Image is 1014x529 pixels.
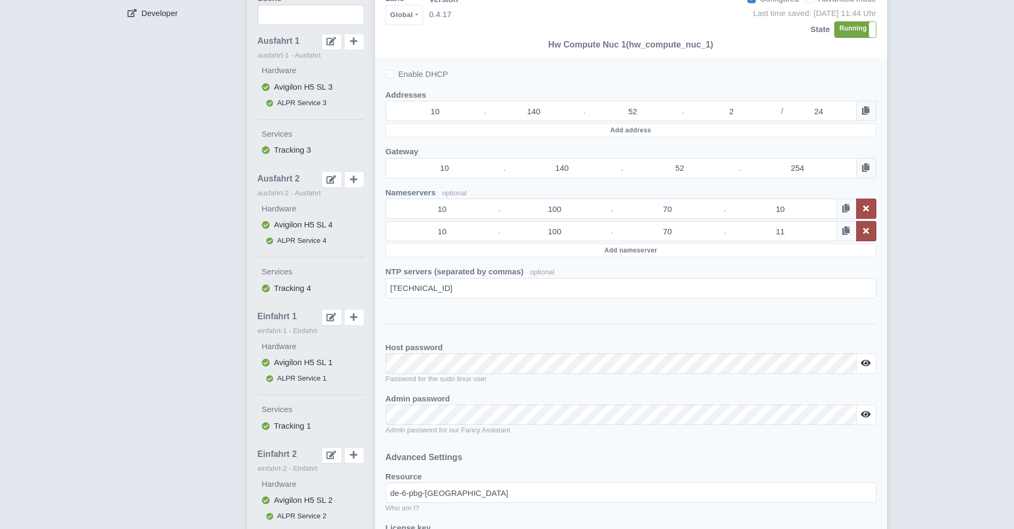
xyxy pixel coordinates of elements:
span: Tracking 1 [274,421,311,430]
span: Einfahrt 1 [258,312,297,321]
label: Host password [386,342,443,354]
span: ALPR Service 3 [277,99,327,107]
span: 0.4.17 [429,6,458,21]
button: Avigilon H5 SL 2 [258,492,364,509]
span: ALPR Service 1 [277,374,327,382]
small: optional [442,189,467,197]
button: Avigilon H5 SL 4 [258,217,364,233]
button: Tracking 4 [258,280,364,297]
label: NTP servers (separated by commas) [386,266,524,278]
small: ausfahrt-1 - Ausfahrt [258,50,364,61]
span: Einfahrt 2 [258,449,297,459]
button: Avigilon H5 SL 3 [258,79,364,96]
a: Developer [119,3,247,23]
span: Ausfahrt 1 [258,36,300,46]
span: Developer [141,7,178,20]
small: Password for the sudo linux user [386,374,876,384]
span: Ausfahrt 2 [258,174,300,184]
span: Tracking 4 [274,283,311,293]
label: Hardware [262,341,364,353]
label: Hardware [262,65,364,77]
label: Nameservers [386,187,436,199]
label: Services [262,266,364,278]
span: Avigilon H5 SL 1 [274,358,333,367]
label: Services [262,404,364,416]
label: Addresses [386,89,427,101]
button: Tracking 1 [258,418,364,435]
button: ALPR Service 2 [258,509,364,524]
span: ALPR Service 2 [277,512,327,520]
span: Avigilon H5 SL 3 [274,82,333,91]
input: §{ogclient_resource} [386,483,876,503]
span: Avigilon H5 SL 4 [274,220,333,229]
small: Who am I? [386,503,876,514]
span: Enable DHCP [398,69,448,78]
small: einfahrt-2 - Einfahrt [258,463,364,474]
span: Avigilon H5 SL 2 [274,495,333,504]
span: ALPR Service 4 [277,236,327,244]
div: RunningStopped [834,21,876,38]
button: ALPR Service 1 [258,371,364,386]
button: Add nameserver [386,243,876,257]
label: Gateway [386,146,419,158]
label: State [810,23,830,36]
button: ALPR Service 4 [258,233,364,248]
button: Add address [386,123,876,137]
label: Admin password [386,393,450,405]
label: Resource [386,471,422,483]
span: Tracking 3 [274,145,311,154]
label: Hardware [262,478,364,491]
div: Last time saved: [DATE] 11:44 Uhr [753,7,876,20]
label: Running [835,22,876,37]
button: Tracking 3 [258,142,364,159]
h5: Advanced Settings [386,453,876,462]
label: Hardware [262,203,364,215]
small: ausfahrt-2 - Ausfahrt [258,188,364,199]
button: ALPR Service 3 [258,96,364,110]
div: Global [390,9,413,21]
span: optional [530,268,555,276]
label: Services [262,128,364,140]
span: Hw Compute Nuc 1 [548,40,626,49]
span: (hw_compute_nuc_1) [626,40,714,49]
small: Admin password for our Fancy Assistant [386,425,876,436]
button: Avigilon H5 SL 1 [258,354,364,371]
small: einfahrt-1 - Einfahrt [258,326,364,336]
